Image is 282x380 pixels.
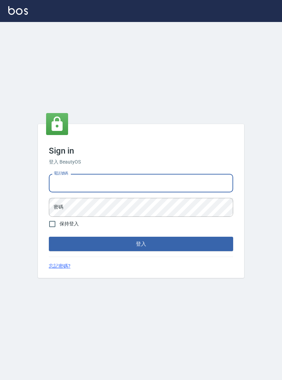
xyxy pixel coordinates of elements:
img: Logo [8,6,28,15]
button: 登入 [49,237,233,251]
span: 保持登入 [59,220,79,227]
h3: Sign in [49,146,233,156]
a: 忘記密碼? [49,262,70,270]
label: 電話號碼 [54,171,68,176]
h6: 登入 BeautyOS [49,158,233,166]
